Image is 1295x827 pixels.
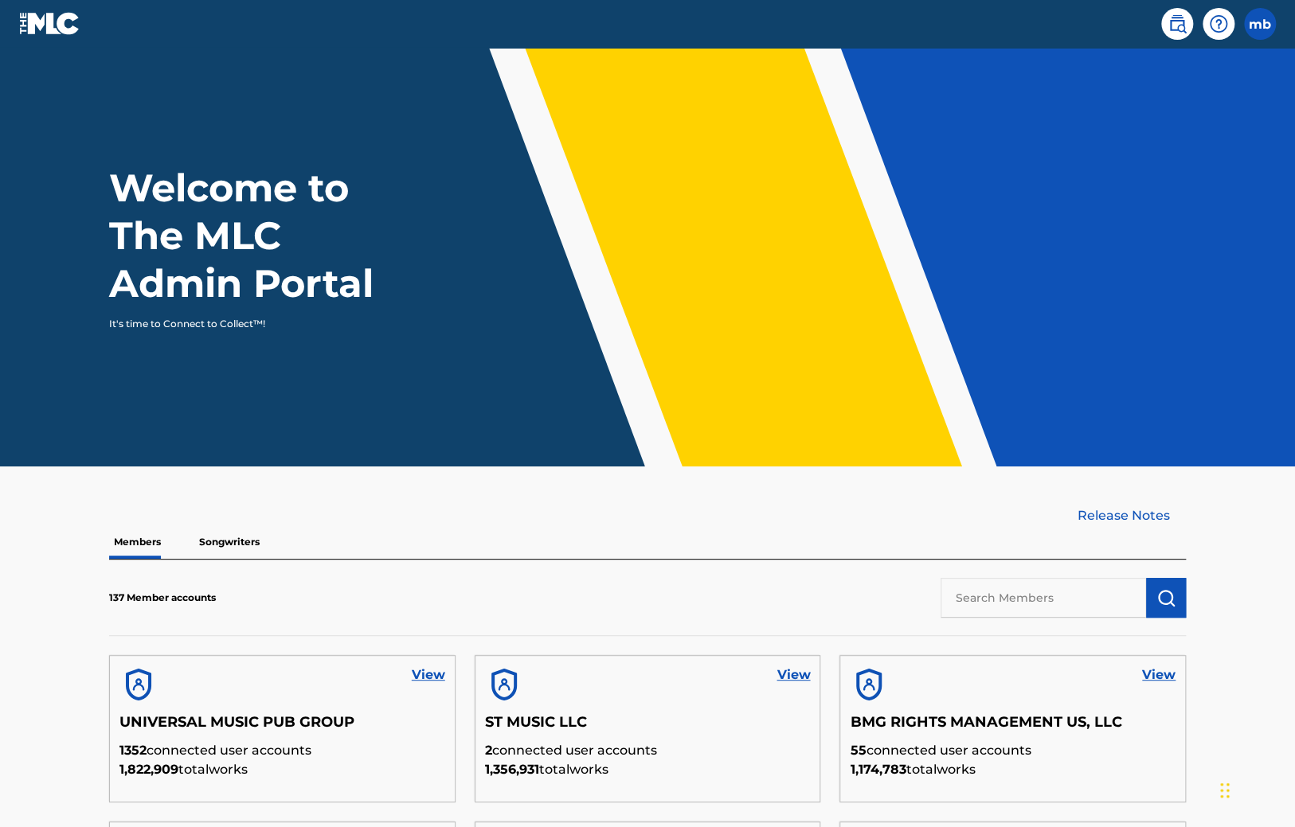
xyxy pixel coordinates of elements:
p: total works [850,760,1176,779]
a: View [1142,665,1176,685]
span: 55 [850,743,866,758]
p: connected user accounts [119,741,445,760]
input: Search Members [941,578,1146,618]
img: account [485,665,523,704]
div: User Menu [1244,8,1276,40]
img: search [1168,14,1187,33]
p: total works [485,760,811,779]
p: Songwriters [194,525,264,559]
p: It's time to Connect to Collect™! [109,317,385,331]
p: total works [119,760,445,779]
h1: Welcome to The MLC Admin Portal [109,164,407,307]
h5: ST MUSIC LLC [485,713,811,741]
a: Release Notes [1078,506,1186,525]
a: Public Search [1161,8,1193,40]
img: help [1209,14,1228,33]
div: Help [1203,8,1234,40]
img: account [850,665,888,704]
p: 137 Member accounts [109,591,216,605]
p: connected user accounts [485,741,811,760]
iframe: Chat Widget [1215,751,1295,827]
img: Search Works [1156,588,1176,607]
span: 2 [485,743,492,758]
h5: BMG RIGHTS MANAGEMENT US, LLC [850,713,1176,741]
div: Drag [1220,767,1230,814]
a: View [777,665,810,685]
span: 1,356,931 [485,762,539,777]
img: account [119,665,158,704]
span: 1,822,909 [119,762,178,777]
a: View [412,665,445,685]
span: 1,174,783 [850,762,906,777]
span: 1352 [119,743,147,758]
p: Members [109,525,166,559]
img: MLC Logo [19,12,80,35]
h5: UNIVERSAL MUSIC PUB GROUP [119,713,445,741]
p: connected user accounts [850,741,1176,760]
